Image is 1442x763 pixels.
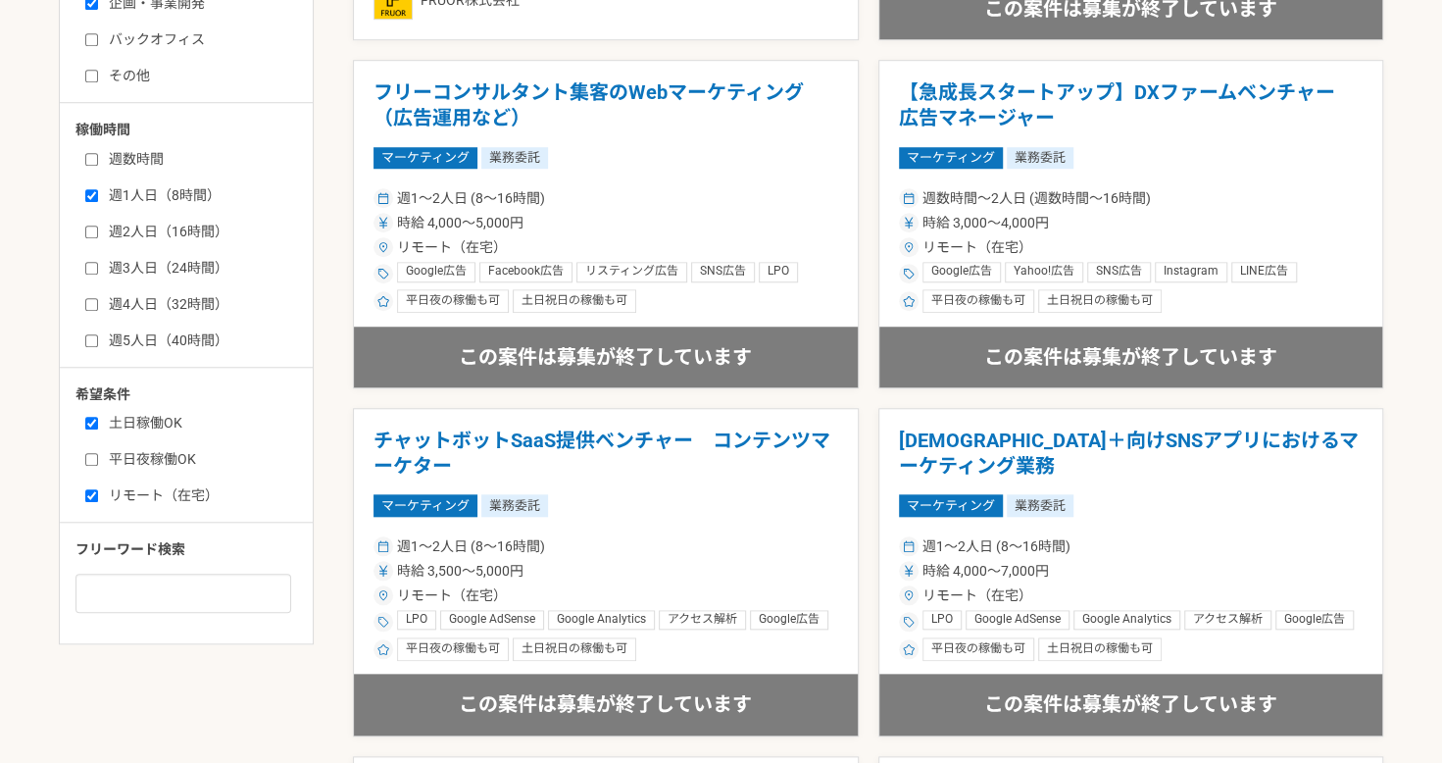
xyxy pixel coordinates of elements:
label: バックオフィス [85,29,311,50]
label: その他 [85,66,311,86]
div: この案件は募集が終了しています [354,674,858,735]
span: 時給 3,000〜4,000円 [922,213,1049,233]
div: この案件は募集が終了しています [879,674,1383,735]
h1: 【急成長スタートアップ】DXファームベンチャー 広告マネージャー [899,80,1364,130]
div: 平日夜の稼働も可 [922,637,1034,661]
div: 土日祝日の稼働も可 [513,289,636,313]
span: Google Analytics [1082,612,1171,628]
span: LPO [406,612,427,628]
span: Google AdSense [974,612,1061,628]
span: Google広告 [931,264,992,280]
div: 平日夜の稼働も可 [397,637,509,661]
span: 稼働時間 [75,122,130,137]
span: 時給 4,000〜5,000円 [397,213,523,233]
span: アクセス解析 [668,612,737,628]
img: ico_star-c4f7eedc.svg [903,643,915,655]
h1: フリーコンサルタント集客のWebマーケティング（広告運用など） [373,80,838,130]
input: リモート（在宅） [85,489,98,502]
span: アクセス解析 [1193,612,1263,628]
span: LPO [931,612,953,628]
input: 週4人日（32時間） [85,298,98,311]
img: ico_location_pin-352ac629.svg [903,589,915,601]
span: LPO [768,264,789,280]
input: 週2人日（16時間） [85,226,98,238]
div: 平日夜の稼働も可 [397,289,509,313]
input: その他 [85,70,98,82]
span: マーケティング [899,494,1003,516]
img: ico_calendar-4541a85f.svg [377,192,389,204]
span: 週1〜2人日 (8〜16時間) [922,536,1070,557]
span: LINE広告 [1240,264,1288,280]
span: Google広告 [406,264,467,280]
img: ico_currency_yen-76ea2c4c.svg [903,217,915,229]
div: この案件は募集が終了しています [879,327,1383,387]
h1: [DEMOGRAPHIC_DATA]＋向けSNSアプリにおけるマーケティング業務 [899,429,1364,479]
label: 週2人日（16時間） [85,222,311,242]
div: この案件は募集が終了しています [354,327,858,387]
span: SNS広告 [1096,264,1142,280]
img: ico_tag-f97210f0.svg [377,616,389,628]
span: リモート（在宅） [397,585,507,606]
div: 土日祝日の稼働も可 [1038,289,1162,313]
label: 平日夜稼働OK [85,449,311,470]
h1: チャットボットSaaS提供ベンチャー コンテンツマーケター [373,429,838,479]
div: 土日祝日の稼働も可 [513,637,636,661]
img: ico_star-c4f7eedc.svg [903,295,915,307]
img: ico_calendar-4541a85f.svg [903,192,915,204]
span: 業務委託 [1007,494,1073,516]
span: Instagram [1164,264,1218,280]
img: ico_currency_yen-76ea2c4c.svg [377,565,389,577]
span: Google Analytics [557,612,646,628]
span: 週数時間〜2人日 (週数時間〜16時間) [922,188,1151,209]
input: 週数時間 [85,153,98,166]
input: 週5人日（40時間） [85,334,98,347]
span: マーケティング [373,147,477,169]
span: マーケティング [899,147,1003,169]
span: 希望条件 [75,385,130,401]
label: 土日稼働OK [85,413,311,433]
div: 土日祝日の稼働も可 [1038,637,1162,661]
span: SNS広告 [700,264,746,280]
span: Google AdSense [449,612,535,628]
img: ico_tag-f97210f0.svg [377,268,389,280]
img: ico_location_pin-352ac629.svg [903,241,915,253]
input: 土日稼働OK [85,417,98,430]
img: ico_currency_yen-76ea2c4c.svg [903,565,915,577]
span: 週1〜2人日 (8〜16時間) [397,188,545,209]
img: ico_tag-f97210f0.svg [903,268,915,280]
input: 週1人日（8時間） [85,189,98,202]
img: ico_location_pin-352ac629.svg [377,241,389,253]
span: リスティング広告 [585,264,678,280]
img: ico_currency_yen-76ea2c4c.svg [377,217,389,229]
div: 平日夜の稼働も可 [922,289,1034,313]
input: バックオフィス [85,33,98,46]
span: リモート（在宅） [922,237,1032,258]
span: マーケティング [373,494,477,516]
span: フリーワード検索 [75,540,185,556]
img: ico_location_pin-352ac629.svg [377,589,389,601]
span: 時給 4,000〜7,000円 [922,561,1049,582]
label: 週5人日（40時間） [85,331,311,351]
label: 週4人日（32時間） [85,294,311,315]
label: リモート（在宅） [85,485,311,506]
span: 週1〜2人日 (8〜16時間) [397,536,545,557]
span: Facebook広告 [488,264,564,280]
label: 週1人日（8時間） [85,185,311,206]
label: 週数時間 [85,149,311,170]
span: 業務委託 [481,147,548,169]
span: 時給 3,500〜5,000円 [397,561,523,582]
span: 業務委託 [1007,147,1073,169]
input: 平日夜稼働OK [85,453,98,466]
span: 業務委託 [481,494,548,516]
img: ico_calendar-4541a85f.svg [377,540,389,552]
img: ico_tag-f97210f0.svg [903,616,915,628]
img: ico_star-c4f7eedc.svg [377,643,389,655]
span: Google広告 [759,612,820,628]
img: ico_star-c4f7eedc.svg [377,295,389,307]
span: Google広告 [1284,612,1345,628]
label: 週3人日（24時間） [85,258,311,279]
input: 週3人日（24時間） [85,262,98,275]
img: ico_calendar-4541a85f.svg [903,540,915,552]
span: リモート（在宅） [397,237,507,258]
span: Yahoo!広告 [1014,264,1074,280]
